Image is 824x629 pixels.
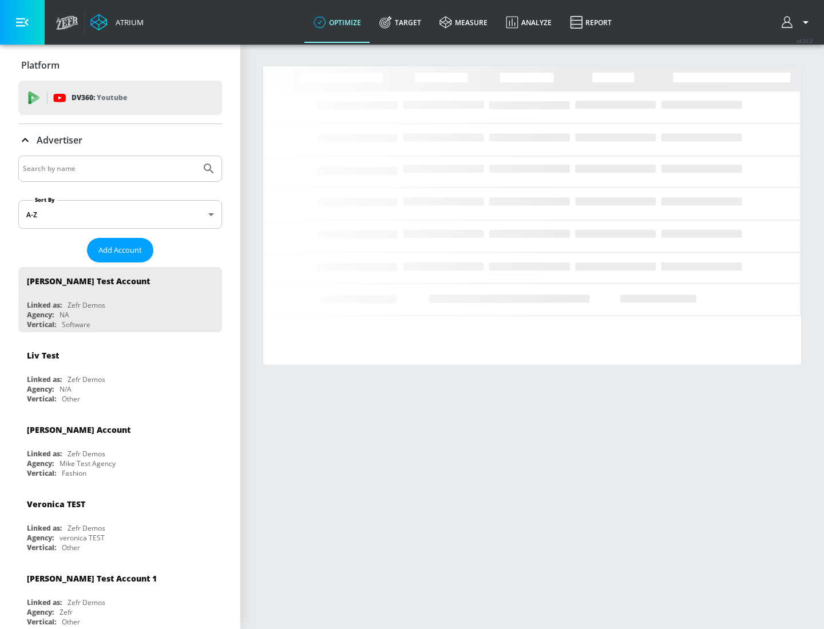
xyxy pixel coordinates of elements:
[68,523,105,533] div: Zefr Demos
[97,91,127,103] p: Youtube
[27,375,62,384] div: Linked as:
[68,449,105,459] div: Zefr Demos
[27,499,85,509] div: Veronica TEST
[60,384,72,394] div: N/A
[72,91,127,104] p: DV360:
[98,244,142,257] span: Add Account
[62,543,80,552] div: Other
[60,459,116,468] div: Mike Test Agency
[304,2,370,43] a: optimize
[60,533,105,543] div: veronica TEST
[18,490,222,555] div: Veronica TESTLinked as:Zefr DemosAgency:veronica TESTVertical:Other
[18,416,222,481] div: [PERSON_NAME] AccountLinked as:Zefr DemosAgency:Mike Test AgencyVertical:Fashion
[27,384,54,394] div: Agency:
[68,375,105,384] div: Zefr Demos
[27,320,56,329] div: Vertical:
[21,59,60,71] p: Platform
[87,238,153,262] button: Add Account
[27,573,157,584] div: [PERSON_NAME] Test Account 1
[18,341,222,407] div: Liv TestLinked as:Zefr DemosAgency:N/AVertical:Other
[62,394,80,404] div: Other
[27,350,59,361] div: Liv Test
[18,49,222,81] div: Platform
[27,300,62,310] div: Linked as:
[27,607,54,617] div: Agency:
[62,320,90,329] div: Software
[62,617,80,627] div: Other
[27,449,62,459] div: Linked as:
[111,17,144,27] div: Atrium
[60,310,69,320] div: NA
[18,267,222,332] div: [PERSON_NAME] Test AccountLinked as:Zefr DemosAgency:NAVertical:Software
[27,533,54,543] div: Agency:
[561,2,621,43] a: Report
[27,310,54,320] div: Agency:
[18,124,222,156] div: Advertiser
[27,468,56,478] div: Vertical:
[23,161,196,176] input: Search by name
[27,617,56,627] div: Vertical:
[62,468,86,478] div: Fashion
[27,459,54,468] div: Agency:
[90,14,144,31] a: Atrium
[27,543,56,552] div: Vertical:
[370,2,430,43] a: Target
[430,2,497,43] a: measure
[37,134,82,146] p: Advertiser
[27,424,130,435] div: [PERSON_NAME] Account
[497,2,561,43] a: Analyze
[33,196,57,204] label: Sort By
[18,200,222,229] div: A-Z
[27,523,62,533] div: Linked as:
[60,607,73,617] div: Zefr
[27,394,56,404] div: Vertical:
[27,276,150,286] div: [PERSON_NAME] Test Account
[18,81,222,115] div: DV360: Youtube
[68,300,105,310] div: Zefr Demos
[27,598,62,607] div: Linked as:
[68,598,105,607] div: Zefr Demos
[797,38,813,44] span: v 4.22.2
